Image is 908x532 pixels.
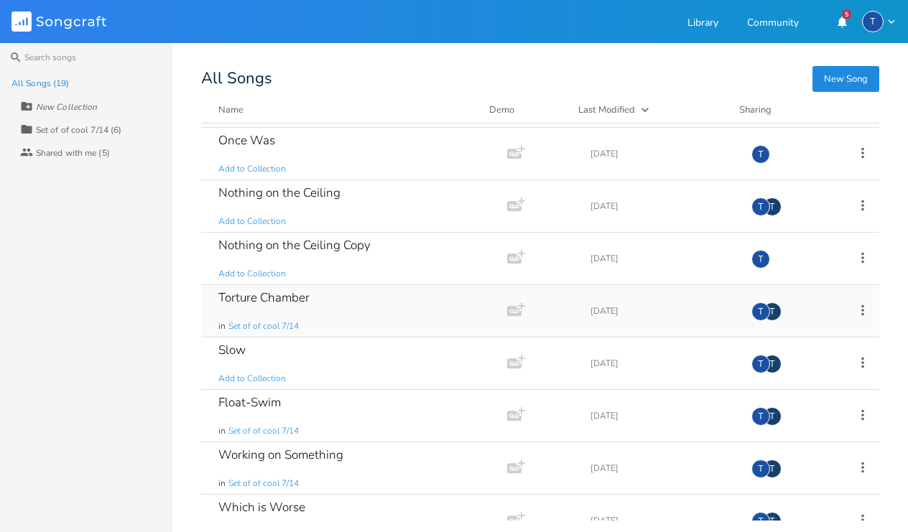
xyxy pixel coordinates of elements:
div: Float-Swim [218,396,281,409]
span: in [218,477,226,490]
div: Which is Worse [218,501,305,513]
button: T [862,11,897,32]
div: Once Was [218,134,275,146]
span: Add to Collection [218,163,286,175]
span: Add to Collection [218,373,286,385]
a: Community [747,18,799,30]
span: in [218,320,226,332]
div: 5 [843,10,851,19]
span: Add to Collection [218,268,286,280]
div: [DATE] [590,516,734,525]
div: tolemeppola [751,355,770,373]
div: [DATE] [590,464,734,472]
div: Nothing on the Ceiling [218,187,340,199]
div: tylermed [763,512,782,531]
div: Set of of cool 7/14 (6) [36,126,121,134]
a: Library [687,18,718,30]
div: tolemeppola [751,459,770,478]
span: Set of of cool 7/14 [228,425,299,437]
div: All Songs (19) [11,79,69,88]
div: Working on Something [218,449,343,461]
div: tolemeppola [751,250,770,269]
span: Set of of cool 7/14 [228,320,299,332]
div: tylermed [763,459,782,478]
div: Shared with me (5) [36,149,110,157]
div: tolemeppola [751,302,770,321]
div: tylermed [763,355,782,373]
div: [DATE] [590,359,734,368]
button: New Song [812,66,879,92]
div: tylermed [763,302,782,321]
div: Last Modified [578,103,635,116]
div: [DATE] [590,149,734,158]
button: Name [218,103,472,117]
span: in [218,425,226,437]
div: [DATE] [590,411,734,420]
div: tolemeppola [751,407,770,426]
div: Sharing [739,103,825,117]
div: tylermed [763,407,782,426]
span: Add to Collection [218,215,286,228]
div: All Songs [201,72,879,85]
button: 5 [828,9,856,34]
div: [DATE] [590,254,734,263]
div: tolemeppola [751,145,770,164]
button: Last Modified [578,103,722,117]
div: Torture Chamber [218,291,310,304]
span: Set of of cool 7/14 [228,477,299,490]
div: New Collection [36,103,97,111]
div: Slow [218,344,246,356]
div: Demo [489,103,561,117]
div: Nothing on the Ceiling Copy [218,239,371,251]
div: tolemeppola [862,11,884,32]
div: Name [218,103,244,116]
div: tylermed [763,197,782,216]
div: [DATE] [590,202,734,210]
div: [DATE] [590,307,734,315]
div: tolemeppola [751,197,770,216]
div: tolemeppola [751,512,770,531]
